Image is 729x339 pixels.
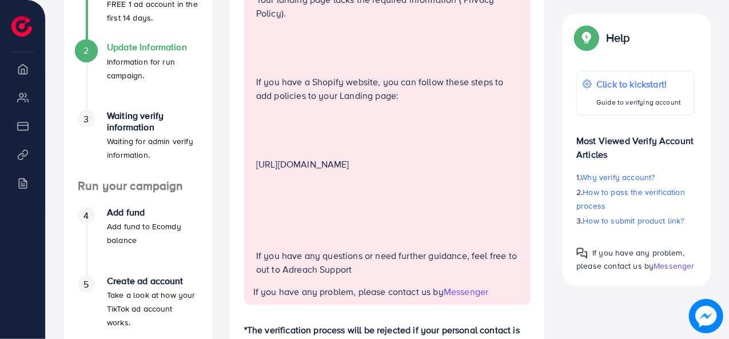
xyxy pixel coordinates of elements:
[576,27,597,48] img: Popup guide
[107,134,198,162] p: Waiting for admin verify information.
[606,31,630,45] p: Help
[576,186,685,212] span: How to pass the verification process
[83,44,89,57] span: 2
[596,95,681,109] p: Guide to verifying account
[107,207,198,218] h4: Add fund
[83,278,89,291] span: 5
[253,285,444,298] span: If you have any problem, please contact us by
[107,220,198,247] p: Add fund to Ecomdy balance
[83,113,89,126] span: 3
[107,110,198,132] h4: Waiting verify information
[576,248,588,259] img: Popup guide
[64,179,212,193] h4: Run your campaign
[576,170,695,184] p: 1.
[11,16,32,37] img: logo
[256,249,521,276] p: If you have any questions or need further guidance, feel free to out to Adreach Support
[64,207,212,276] li: Add fund
[64,42,212,110] li: Update Information
[583,215,684,226] span: How to submit product link?
[107,42,198,53] h4: Update Information
[107,55,198,82] p: Information for run campaign.
[256,75,521,102] p: If you have a Shopify website, you can follow these steps to add policies to your Landing page:
[83,209,89,222] span: 4
[596,77,681,91] p: Click to kickstart!
[576,247,684,272] span: If you have any problem, please contact us by
[64,110,212,179] li: Waiting verify information
[576,185,695,213] p: 2.
[107,288,198,329] p: Take a look at how your TikTok ad account works.
[107,276,198,286] h4: Create ad account
[689,299,723,333] img: image
[576,125,695,161] p: Most Viewed Verify Account Articles
[576,214,695,228] p: 3.
[256,157,521,171] p: [URL][DOMAIN_NAME]
[654,260,694,272] span: Messenger
[444,285,488,298] span: Messenger
[581,172,655,183] span: Why verify account?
